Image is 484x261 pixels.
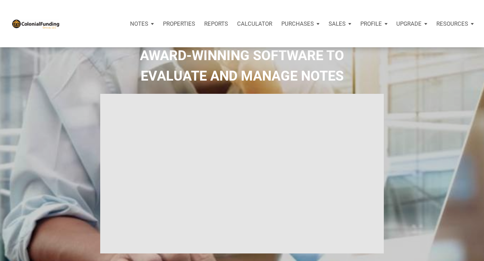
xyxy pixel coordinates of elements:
p: Calculator [237,20,272,27]
iframe: NoteUnlimited [100,94,384,253]
p: Resources [436,20,468,27]
p: Upgrade [396,20,422,27]
button: Profile [356,12,392,35]
p: Sales [329,20,346,27]
button: Upgrade [392,12,432,35]
p: Properties [163,20,195,27]
h2: AWARD-WINNING SOFTWARE TO EVALUATE AND MANAGE NOTES [6,45,478,86]
button: Notes [126,12,158,35]
p: Purchases [281,20,314,27]
p: Reports [204,20,228,27]
p: Profile [360,20,382,27]
a: Calculator [233,12,277,35]
a: Properties [158,12,200,35]
p: Notes [130,20,148,27]
button: Sales [324,12,356,35]
button: Resources [432,12,478,35]
button: Purchases [277,12,324,35]
button: Reports [200,12,233,35]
